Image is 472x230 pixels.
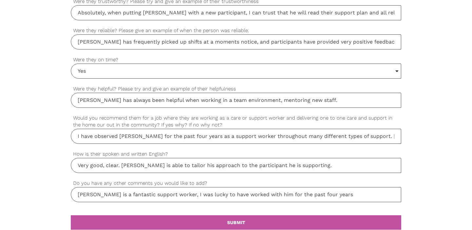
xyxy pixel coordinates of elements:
[71,150,401,158] label: How is their spoken and written English?
[71,85,401,93] label: Were they helpful? Please try and give an example of their helpfulness
[71,215,401,230] a: SUBMIT
[227,220,245,225] b: SUBMIT
[71,56,401,64] label: Were they on time?
[71,180,401,187] label: Do you have any other comments you would like to add?
[71,114,401,129] label: Would you recommend them for a job where they are working as a care or support worker and deliver...
[71,27,401,34] label: Were they reliable? Please give an example of when the person was reliable.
